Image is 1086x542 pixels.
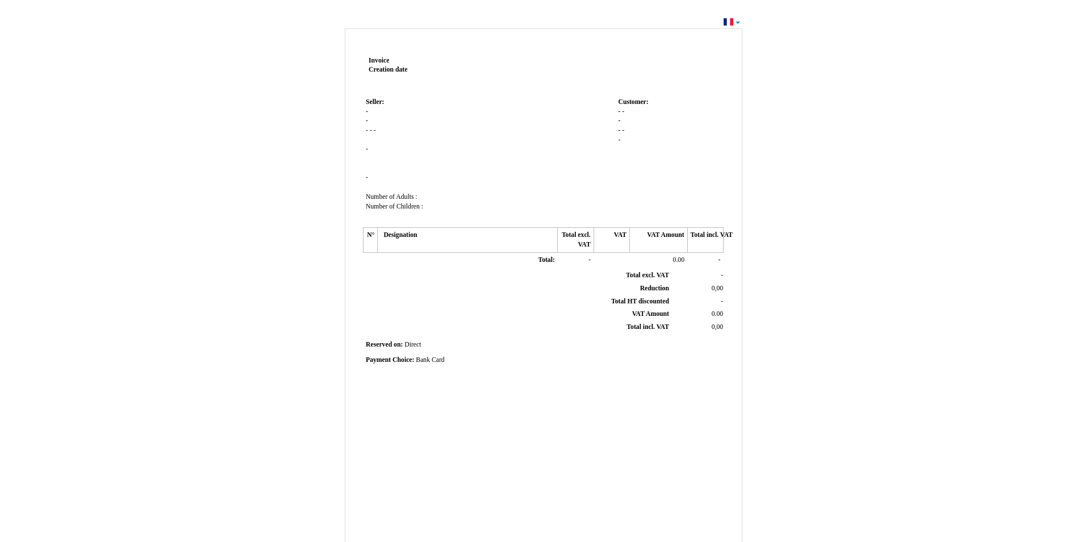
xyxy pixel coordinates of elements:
[366,108,368,115] span: -
[404,341,421,348] span: Direct
[366,341,392,348] span: Reserved
[366,203,423,210] span: Number of Children :
[626,272,669,279] span: Total excl. VAT
[618,127,620,134] span: -
[622,108,624,115] span: -
[538,256,554,264] span: Total:
[712,285,723,292] span: 0,00
[369,57,389,64] span: Invoice
[369,66,407,73] strong: Creation date
[366,145,368,153] span: -
[618,98,648,106] span: Customer:
[370,127,372,134] span: -
[632,310,669,318] span: VAT Amount
[366,193,417,201] span: Number of Adults :
[640,285,669,292] span: Reduction
[626,323,669,331] span: Total incl. VAT
[588,256,591,264] span: -
[364,228,378,253] th: N°
[366,356,414,364] span: Payment Choice:
[712,323,723,331] span: 0,00
[618,108,620,115] span: -
[618,136,620,144] span: -
[366,117,368,124] span: -
[366,127,368,134] span: -
[721,298,723,305] span: -
[394,341,403,348] span: on:
[712,310,723,318] span: 0.00
[630,228,687,253] th: VAT Amount
[366,174,368,181] span: -
[558,228,594,253] th: Total excl. VAT
[687,228,723,253] th: Total incl. VAT
[374,127,376,134] span: -
[416,356,444,364] span: Bank Card
[611,298,669,305] span: Total HT discounted
[673,256,684,264] span: 0.00
[622,127,624,134] span: -
[594,228,629,253] th: VAT
[378,228,558,253] th: Designation
[721,272,723,279] span: -
[719,256,721,264] span: -
[366,98,384,106] span: Seller:
[618,117,620,124] span: -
